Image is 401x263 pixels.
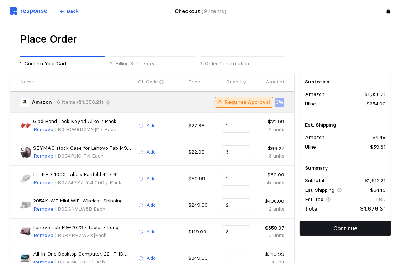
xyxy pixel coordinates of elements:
span: | Each [94,232,107,238]
img: 61520t5ewBL._AC_SY300_SX300_QL70_FMwebp_.jpg [20,200,31,211]
p: Continue [333,224,357,233]
p: $359.97 [255,224,284,232]
p: 2. Billing & Delivery [110,60,195,68]
p: Amazon [32,98,52,106]
h1: Place Order [20,32,77,46]
p: Uline [305,143,316,151]
button: Remove [33,231,54,240]
p: Add [146,228,156,236]
p: · 6 Items ($1,358.21) [54,98,103,106]
p: 2054K-WF Mini WiFi Wireless Shipping Label Printer for iPhone Windows Mac Chromebook Android Supp... [33,197,133,205]
button: Remove [33,152,54,160]
button: Add [138,148,156,156]
h5: Est. Shipping [305,121,386,129]
p: SEYMAC stock Case for Lenovo Tab M9 (TB-310FU) 2023 with Screen Protector, Drop-Proof Protection ... [33,144,133,152]
span: | 2 / Pack [95,126,116,133]
p: Requires Approval [225,98,270,106]
p: Amount [265,78,284,86]
button: Remove [33,205,54,213]
span: | 4,000 / Pack [89,179,122,186]
p: $349.99 [255,251,284,258]
p: Glad Hand Lock Keyed Alike 2 Pack Heavy Duty Aluminum Air Brake Glad Hand Lock for Tractor Trailer [33,118,133,125]
p: 3 units [255,152,284,160]
p: Amazon [305,134,325,141]
p: $59.61 [370,143,386,151]
p: 3. Order Confirmation [200,60,285,68]
input: Qty [226,226,246,238]
button: Add [138,201,156,210]
h5: Subtotals [305,78,386,86]
span: | B0DCW9DXVM [55,126,95,133]
h4: Checkout [175,7,226,16]
button: Back [55,5,83,18]
p: TBD [375,196,386,203]
p: $64.10 [370,186,386,194]
p: Add [146,122,156,130]
img: 71B9WETnmzL._AC_SY300_SX300_QL70_FMwebp_.jpg [20,120,31,131]
button: Add [138,228,156,236]
span: | B0BYPHZWZK [55,232,94,238]
p: $498.00 [255,197,284,205]
input: Qty [226,146,246,159]
p: Name [20,78,34,86]
p: $22.99 [255,118,284,126]
p: GL Code [138,78,158,86]
p: $4.49 [373,134,386,141]
p: All-in-One Desktop Computer, 22" FHD All-in-One PC Touchscreen 8GB RAM 512GB ROM,Celeron N5095 19... [33,250,133,258]
span: (9 Items) [202,8,226,15]
p: $1,612.21 [365,177,386,185]
span: | B0C4PJKHTN [55,153,91,159]
span: | B07Z4GK7LY [55,179,89,186]
p: $119.99 [188,228,217,236]
p: $249.00 [188,201,217,209]
p: $349.99 [188,254,217,262]
p: 4k units [255,179,284,187]
p: 1. Confirm Your Cart [20,60,105,68]
span: | Each [91,153,104,159]
p: Remove [33,152,53,160]
p: Uline [305,100,316,108]
p: 2 units [255,205,284,213]
p: $60.99 [255,171,284,179]
p: Lenovo Tab M9-2023 - Tablet - Long Battery Life - 9" HD - Front 2MP & Rear 8MP Camera - 3GB Memor... [33,224,133,232]
p: Remove [33,126,53,134]
img: 71ziiLeH5wL._AC_SY300_SX300_QL70_FMwebp_.jpg [20,147,31,158]
span: | Each [93,206,106,212]
button: Add [138,122,156,130]
img: 618mxQZWt1L._AC_SY355_.jpg [20,227,31,237]
p: Quantity [226,78,246,86]
img: svg%3e [10,7,47,15]
p: Add [146,254,156,262]
button: Remove [33,179,54,187]
p: $66.27 [255,145,284,153]
p: Amazon [305,91,325,98]
p: Remove [33,205,53,213]
p: Add [146,201,156,209]
p: Est. Shipping [305,186,334,194]
p: 2 units [255,126,284,134]
p: 3 units [255,232,284,239]
p: Subtotal [305,177,324,185]
p: Back [67,7,79,15]
span: | B09GNVLW8B [55,206,93,212]
input: Qty [226,199,246,212]
button: Continue [300,221,391,236]
h5: Summary [305,164,386,172]
p: $1,358.21 [364,91,386,98]
p: Add [146,175,156,183]
p: $1,676.31 [360,204,386,213]
p: $254.00 [366,100,386,108]
p: SW [276,98,284,106]
button: Add [138,254,156,263]
p: Remove [33,232,53,239]
button: Add [138,175,156,183]
button: Remove [33,125,54,134]
p: Add [146,148,156,156]
input: Qty [226,119,246,132]
p: L LIKED 4000 Labels Fanfold 4" x 6" Direct Thermal Labels, with Perforated line for Thermal Print... [33,171,133,179]
p: Est. Tax [305,196,323,203]
p: $22.99 [188,122,217,130]
img: 61kZ5mp4iJL.__AC_SX300_SY300_QL70_FMwebp_.jpg [20,174,31,184]
p: Price [188,78,200,86]
p: Remove [33,179,53,187]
